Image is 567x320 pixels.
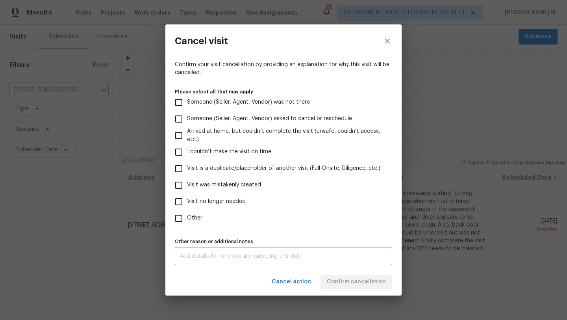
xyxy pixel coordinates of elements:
[373,24,402,58] button: close
[187,214,202,222] span: Other
[187,115,352,123] span: Someone (Seller, Agent, Vendor) asked to cancel or reschedule
[187,164,380,173] span: Visit is a duplicate/placeholder of another visit (Full Onsite, Diligence, etc.)
[187,98,310,106] span: Someone (Seller, Agent, Vendor) was not there
[272,277,311,287] span: Cancel action
[187,181,261,189] span: Visit was mistakenly created
[175,239,392,244] label: Other reason or additional notes
[187,148,271,156] span: I couldn’t make the visit on time
[187,127,386,144] span: Arrived at home, but couldn’t complete the visit (unsafe, couldn’t access, etc.)
[269,275,314,289] button: Cancel action
[175,35,228,47] h3: Cancel visit
[175,61,392,76] span: Confirm your visit cancellation by providing an explanation for why this visit will be cancelled.
[187,197,246,206] span: Visit no longer needed
[175,89,392,94] label: Please select all that may apply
